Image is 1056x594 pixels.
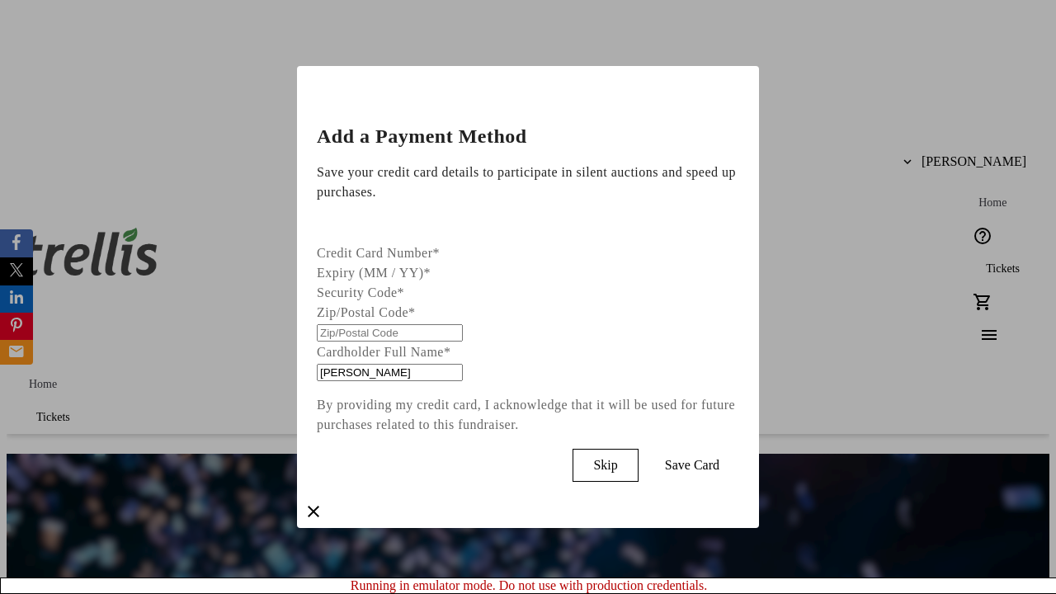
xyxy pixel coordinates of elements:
label: Zip/Postal Code* [317,305,416,319]
label: Security Code* [317,285,404,299]
label: Expiry (MM / YY)* [317,266,431,280]
p: By providing my credit card, I acknowledge that it will be used for future purchases related to t... [317,395,739,435]
span: Skip [593,458,617,473]
button: Save Card [645,449,739,482]
h2: Add a Payment Method [317,126,739,146]
input: Card Holder Name [317,364,463,381]
p: Save your credit card details to participate in silent auctions and speed up purchases. [317,163,739,202]
label: Credit Card Number* [317,246,440,260]
button: close [297,495,330,528]
input: Zip/Postal Code [317,324,463,342]
span: Save Card [665,458,719,473]
button: Skip [573,449,638,482]
label: Cardholder Full Name* [317,345,450,359]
